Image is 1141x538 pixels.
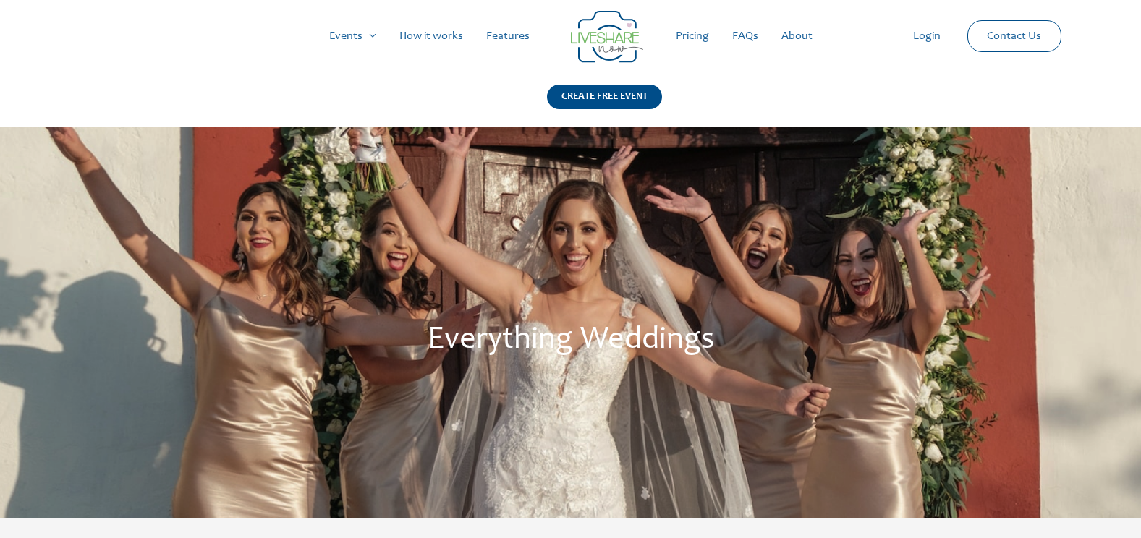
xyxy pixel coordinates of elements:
[547,85,662,127] a: CREATE FREE EVENT
[721,13,770,59] a: FAQs
[25,13,1116,59] nav: Site Navigation
[770,13,824,59] a: About
[571,11,643,63] img: Group 14 | Live Photo Slideshow for Events | Create Free Events Album for Any Occasion
[475,13,541,59] a: Features
[428,325,714,356] span: Everything Weddings
[318,13,388,59] a: Events
[547,85,662,109] div: CREATE FREE EVENT
[975,21,1053,51] a: Contact Us
[902,13,952,59] a: Login
[664,13,721,59] a: Pricing
[388,13,475,59] a: How it works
